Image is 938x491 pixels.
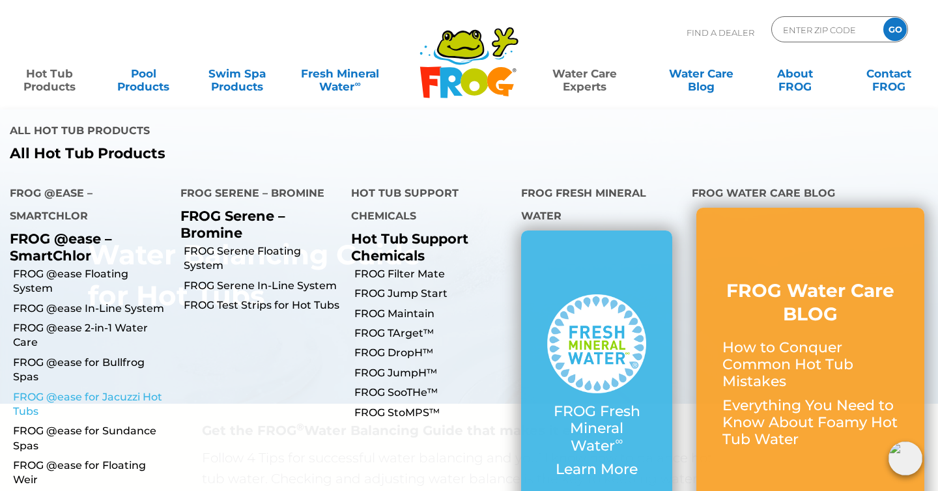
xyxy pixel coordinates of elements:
[10,119,459,145] h4: All Hot Tub Products
[354,79,360,89] sup: ∞
[354,366,512,380] a: FROG JumpH™
[521,182,672,231] h4: FROG Fresh Mineral Water
[852,61,925,87] a: ContactFROG
[184,298,341,313] a: FROG Test Strips for Hot Tubs
[10,145,459,162] a: All Hot Tub Products
[547,461,646,478] p: Learn More
[687,16,754,49] p: Find A Dealer
[201,61,274,87] a: Swim SpaProducts
[351,231,468,263] a: Hot Tub Support Chemicals
[13,61,86,87] a: Hot TubProducts
[13,302,171,316] a: FROG @ease In-Line System
[354,267,512,281] a: FROG Filter Mate
[13,390,171,419] a: FROG @ease for Jacuzzi Hot Tubs
[525,61,644,87] a: Water CareExperts
[180,208,332,240] p: FROG Serene – Bromine
[13,424,171,453] a: FROG @ease for Sundance Spas
[722,279,898,455] a: FROG Water Care BLOG How to Conquer Common Hot Tub Mistakes Everything You Need to Know About Foa...
[692,182,928,208] h4: FROG Water Care Blog
[782,20,870,39] input: Zip Code Form
[883,18,907,41] input: GO
[615,434,623,447] sup: ∞
[13,458,171,488] a: FROG @ease for Floating Weir
[722,339,898,391] p: How to Conquer Common Hot Tub Mistakes
[888,442,922,475] img: openIcon
[184,244,341,274] a: FROG Serene Floating System
[13,321,171,350] a: FROG @ease 2-in-1 Water Care
[184,279,341,293] a: FROG Serene In-Line System
[354,406,512,420] a: FROG StoMPS™
[354,287,512,301] a: FROG Jump Start
[354,346,512,360] a: FROG DropH™
[547,294,646,484] a: FROG Fresh Mineral Water∞ Learn More
[294,61,386,87] a: Fresh MineralWater∞
[354,386,512,400] a: FROG SooTHe™
[180,182,332,208] h4: FROG Serene – Bromine
[722,397,898,449] p: Everything You Need to Know About Foamy Hot Tub Water
[758,61,831,87] a: AboutFROG
[664,61,737,87] a: Water CareBlog
[10,231,161,263] p: FROG @ease – SmartChlor
[13,267,171,296] a: FROG @ease Floating System
[10,182,161,231] h4: FROG @ease – SmartChlor
[13,356,171,385] a: FROG @ease for Bullfrog Spas
[722,279,898,326] h3: FROG Water Care BLOG
[107,61,180,87] a: PoolProducts
[354,307,512,321] a: FROG Maintain
[351,182,502,231] h4: Hot Tub Support Chemicals
[547,403,646,455] p: FROG Fresh Mineral Water
[354,326,512,341] a: FROG TArget™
